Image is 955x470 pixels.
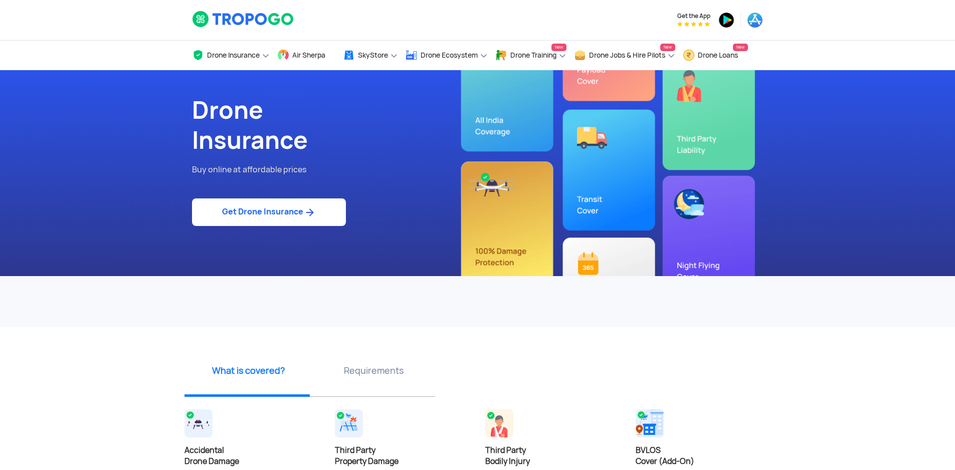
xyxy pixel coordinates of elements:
span: New [660,44,675,51]
a: Air Sherpa [277,41,335,70]
span: Drone Loans [698,51,738,59]
p: Requirements [315,364,433,377]
a: Get Drone Insurance [192,198,346,226]
span: SkyStore [358,51,388,59]
img: App Raking [677,22,710,27]
h1: Drone Insurance [192,95,470,155]
span: New [551,44,566,51]
a: Drone Ecosystem [406,41,488,70]
a: Drone LoansNew [683,41,748,70]
h4: BVLOS Cover (Add-On) [636,445,771,467]
span: Get the App [677,12,710,20]
span: Air Sherpa [292,51,325,59]
span: Drone Jobs & Hire Pilots [589,51,665,59]
img: ic_playstore.png [718,12,734,28]
img: ic_arrow_forward_blue.svg [303,206,316,218]
span: Drone Training [510,51,556,59]
h4: Accidental Drone Damage [184,445,320,467]
span: New [733,44,748,51]
span: Drone Ecosystem [421,51,478,59]
p: Buy online at affordable prices [192,163,470,176]
h4: Third Party Bodily Injury [485,445,621,467]
h4: Third Party Property Damage [335,445,470,467]
img: ic_appstore.png [747,12,763,28]
a: Drone Jobs & Hire PilotsNew [574,41,675,70]
span: Drone Insurance [207,51,260,59]
a: SkyStore [343,41,398,70]
p: What is covered? [189,364,307,377]
img: logoHeader.svg [192,11,295,28]
a: Drone TrainingNew [495,41,566,70]
a: Drone Insurance [192,41,270,70]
